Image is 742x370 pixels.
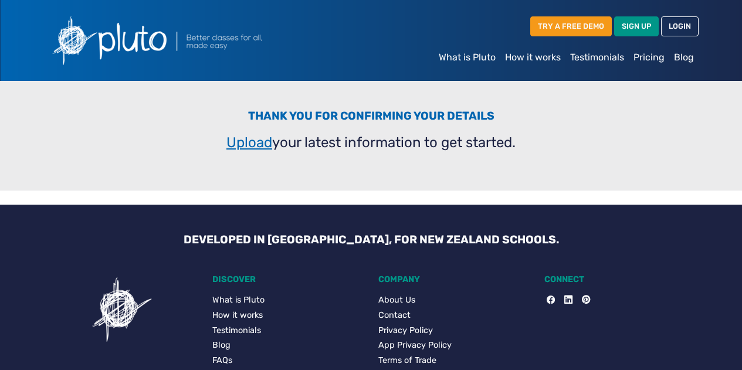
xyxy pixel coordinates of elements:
[669,46,699,69] a: Blog
[565,46,629,69] a: Testimonials
[51,132,692,153] p: your latest information to get started.
[212,324,364,337] a: Testimonials
[378,294,530,307] a: About Us
[51,109,692,127] h3: Thank you for confirming your details
[378,324,530,337] a: Privacy Policy
[212,309,364,322] a: How it works
[212,339,364,352] a: Blog
[500,46,565,69] a: How it works
[87,274,157,345] img: Pluto icon showing a confusing task for users
[614,16,659,36] a: SIGN UP
[378,339,530,352] a: App Privacy Policy
[547,294,555,307] a: Facebook
[44,9,326,72] img: Pluto logo with the text Better classes for all, made easy
[226,134,272,151] a: Upload
[212,294,364,307] a: What is Pluto
[434,46,500,69] a: What is Pluto
[544,274,696,284] h5: CONNECT
[378,274,530,284] h5: COMPANY
[629,46,669,69] a: Pricing
[555,294,572,307] a: LinkedIn
[378,309,530,322] a: Contact
[572,294,590,307] a: Pinterest
[530,16,612,36] a: TRY A FREE DEMO
[212,274,364,284] h5: DISCOVER
[212,354,364,367] a: FAQs
[378,354,530,367] a: Terms of Trade
[661,16,699,36] a: LOGIN
[174,233,568,246] h3: DEVELOPED IN [GEOGRAPHIC_DATA], FOR NEW ZEALAND SCHOOLS.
